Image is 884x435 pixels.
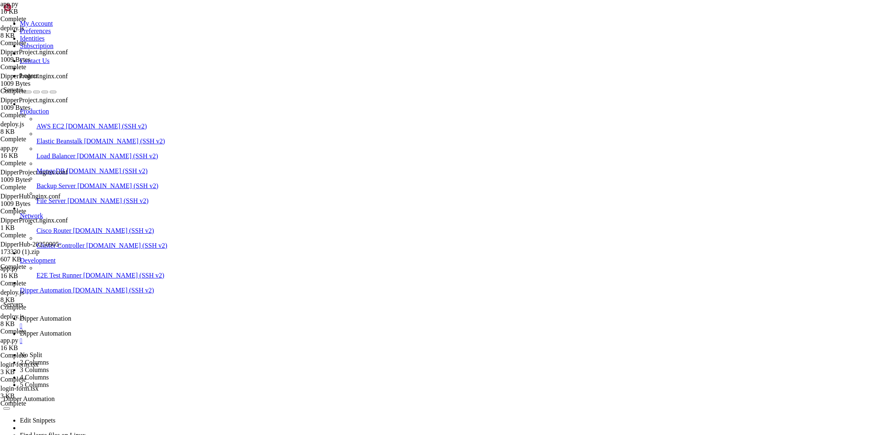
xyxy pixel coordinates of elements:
div: 1 KB [0,224,78,232]
div: Complete [0,400,78,407]
span: DipperProject.nginx.conf [0,97,68,104]
span: deploy.js [0,289,24,296]
div: Complete [0,39,78,47]
span: app.py [0,145,18,152]
span: login-form.tsx [0,361,39,368]
div: Complete [0,263,78,271]
span: DipperHub-20250905-173330 (1).zip [0,241,61,255]
div: 1009 Bytes [0,200,78,208]
div: Complete [0,352,78,359]
div: 16 KB [0,8,78,15]
span: DipperProject.nginx.conf [0,217,68,224]
div: Complete [0,15,78,23]
span: app.py [0,0,18,7]
div: Complete [0,87,78,95]
div: Complete [0,304,78,311]
span: login-form.tsx [0,361,78,376]
span: login-form.tsx [0,385,78,400]
span: DipperProject.nginx.conf [0,169,68,176]
span: DipperProject.nginx.conf [0,169,78,184]
div: 3 KB [0,392,78,400]
span: login-form.tsx [0,385,39,392]
span: app.py [0,265,78,280]
span: DipperProject.nginx.conf [0,217,78,232]
span: DipperProject.nginx.conf [0,72,78,87]
span: DipperHub.nginx.conf [0,193,61,200]
span: deploy.js [0,289,78,304]
div: 16 KB [0,344,78,352]
div: Complete [0,111,78,119]
div: Complete [0,135,78,143]
div: 1009 Bytes [0,56,78,63]
span: DipperHub.nginx.conf [0,193,78,208]
span: deploy.js [0,24,24,31]
span: deploy.js [0,121,24,128]
span: app.py [0,145,78,159]
div: 16 KB [0,272,78,280]
span: app.py [0,265,18,272]
div: 1009 Bytes [0,80,78,87]
div: 3 KB [0,368,78,376]
div: Complete [0,280,78,287]
span: DipperProject.nginx.conf [0,48,68,56]
div: Complete [0,232,78,239]
div: 8 KB [0,32,78,39]
div: 8 KB [0,128,78,135]
span: app.py [0,337,78,352]
span: app.py [0,0,78,15]
span: deploy.js [0,313,78,328]
span: DipperHub-20250905-173330 (1).zip [0,241,78,263]
div: 8 KB [0,320,78,328]
div: Complete [0,63,78,71]
span: deploy.js [0,24,78,39]
div: 607 KB [0,256,78,263]
div: 16 KB [0,152,78,159]
span: deploy.js [0,313,24,320]
span: DipperProject.nginx.conf [0,48,78,63]
span: DipperProject.nginx.conf [0,72,68,80]
div: Complete [0,376,78,383]
span: app.py [0,337,18,344]
div: 8 KB [0,296,78,304]
span: DipperProject.nginx.conf [0,97,78,111]
div: Complete [0,208,78,215]
div: 1009 Bytes [0,176,78,184]
div: Complete [0,159,78,167]
span: deploy.js [0,121,78,135]
div: 1009 Bytes [0,104,78,111]
div: Complete [0,184,78,191]
div: Complete [0,328,78,335]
